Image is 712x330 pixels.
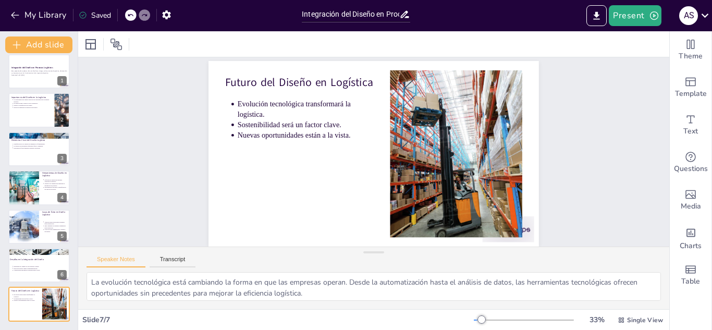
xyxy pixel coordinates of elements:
[352,13,404,145] p: Sostenibilidad será un factor clave.
[150,256,196,267] button: Transcript
[670,181,711,219] div: Add images, graphics, shapes or video
[14,99,51,102] p: La importancia del diseño radica en su capacidad para optimizar recursos.
[8,132,70,166] div: 3
[8,170,70,205] div: 4
[11,138,67,141] p: Elementos Clave del Diseño Logístico
[14,106,51,108] p: Facilita la adaptación a nuevas tecnologías.
[627,316,663,324] span: Single View
[44,221,67,225] p: Amazon utiliza tecnología avanzada para distribución.
[57,270,67,279] div: 6
[14,294,39,298] p: Evolución tecnológica transformará la logística.
[79,10,111,20] div: Saved
[14,267,67,270] p: Falta de recursos limita la implementación.
[42,211,67,216] p: Casos de Éxito en Diseño Logístico
[609,5,661,26] button: Present
[11,70,67,74] p: Esta presentación explora cómo el diseño se integra en los procesos logísticos, destacando su imp...
[82,315,474,325] div: Slide 7 / 7
[57,154,67,163] div: 3
[674,163,708,175] span: Questions
[44,187,67,190] p: Herramientas facilitan la identificación de cuellos de botella.
[670,31,711,69] div: Change the overall theme
[8,210,70,244] div: 5
[10,258,65,261] p: Desafíos en la Integración del Diseño
[681,276,700,287] span: Table
[584,315,609,325] div: 33 %
[302,7,399,22] input: Insert title
[8,248,70,283] div: 6
[14,143,67,145] p: Planificación de la cadena de suministro es fundamental.
[11,74,67,76] p: Generated with [URL]
[44,183,67,187] p: Modelos de optimización mejoran la asignación de recursos.
[44,228,67,232] p: Casos de éxito demuestran el impacto del diseño.
[11,67,53,69] strong: Integración del Diseño en Procesos Logísticos
[362,6,424,142] p: Evolución tecnológica transformará la logística.
[14,102,51,104] p: El diseño ayuda a reducir costos operativos.
[14,145,67,147] p: La gestión de inventarios equilibra oferta y demanda.
[675,88,707,100] span: Template
[670,69,711,106] div: Add ready made slides
[14,104,51,106] p: Mejora la satisfacción del cliente.
[57,231,67,241] div: 5
[44,179,67,182] p: Software de simulación permite visualizar escenarios.
[57,76,67,85] div: 1
[670,144,711,181] div: Get real-time input from your audience
[683,126,698,137] span: Text
[44,225,67,228] p: Zara optimiza su cadena de suministro para tendencias.
[14,300,39,302] p: Nuevas oportunidades están a la vista.
[57,309,67,319] div: 7
[670,256,711,294] div: Add a table
[14,298,39,300] p: Sostenibilidad será un factor clave.
[8,287,70,321] div: 7
[8,7,71,23] button: My Library
[670,219,711,256] div: Add charts and graphs
[8,93,70,127] div: 2
[679,51,703,62] span: Theme
[679,5,698,26] button: A s
[82,36,99,53] div: Layout
[87,272,661,301] textarea: La evolución tecnológica está cambiando la forma en que las empresas operan. Desde la automatizac...
[11,95,52,99] p: Importancia del Diseño en la Logística
[679,6,698,25] div: A s
[42,172,67,177] p: Herramientas de Diseño en Logística
[5,36,72,53] button: Add slide
[681,201,701,212] span: Media
[586,5,607,26] button: Export to PowerPoint
[670,106,711,144] div: Add text boxes
[11,289,39,292] p: Futuro del Diseño en Logística
[57,115,67,125] div: 2
[342,16,395,148] p: Nuevas oportunidades están a la vista.
[110,38,122,51] span: Position
[57,193,67,202] div: 4
[8,54,70,89] div: 1
[87,256,145,267] button: Speaker Notes
[14,147,67,149] p: Distribución física garantiza entregas oportunas.
[14,270,67,272] p: Capacitación adecuada es esencial para el éxito.
[680,240,702,252] span: Charts
[14,265,67,267] p: Resistencia al cambio es un obstáculo común.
